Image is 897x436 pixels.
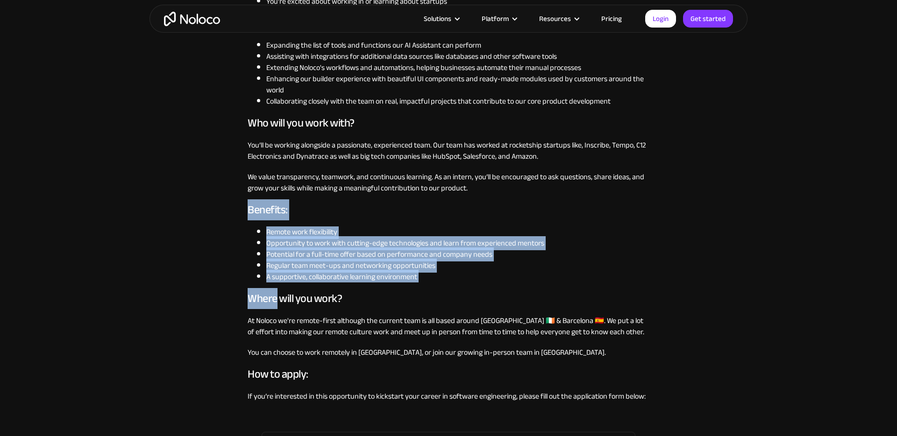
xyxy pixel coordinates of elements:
[248,203,649,217] h3: Benefits:
[248,391,649,402] p: If you’re interested in this opportunity to kickstart your career in software engineering, please...
[527,13,590,25] div: Resources
[539,13,571,25] div: Resources
[266,51,649,62] li: Assisting with integrations for additional data sources like databases and other software tools
[248,315,649,338] p: At Noloco we're remote-first although the current team is all based around [GEOGRAPHIC_DATA] 🇮🇪 &...
[266,96,649,107] li: Collaborating closely with the team on real, impactful projects that contribute to our core produ...
[470,13,527,25] div: Platform
[266,260,649,271] li: Regular team meet-ups and networking opportunities
[266,40,649,51] li: Expanding the list of tools and functions our AI Assistant can perform
[266,73,649,96] li: Enhancing our builder experience with beautiful UI components and ready-made modules used by cust...
[248,367,649,381] h3: How to apply:
[248,292,649,306] h3: Where will you work?
[645,10,676,28] a: Login
[248,411,649,422] p: ‍
[248,171,649,194] p: We value transparency, teamwork, and continuous learning. As an intern, you’ll be encouraged to a...
[482,13,509,25] div: Platform
[248,140,649,162] p: You’ll be working alongside a passionate, experienced team. Our team has worked at rocketship sta...
[683,10,733,28] a: Get started
[164,12,220,26] a: home
[266,271,649,282] li: A supportive, collaborative learning environment
[424,13,451,25] div: Solutions
[266,249,649,260] li: Potential for a full-time offer based on performance and company needs
[266,226,649,238] li: Remote work flexibility
[248,347,649,358] p: You can choose to work remotely in [GEOGRAPHIC_DATA], or join our growing in-person team in [GEOG...
[266,238,649,249] li: Opportunity to work with cutting-edge technologies and learn from experienced mentors
[248,116,649,130] h3: Who will you work with?
[590,13,634,25] a: Pricing
[412,13,470,25] div: Solutions
[266,62,649,73] li: Extending Noloco's workflows and automations, helping businesses automate their manual processes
